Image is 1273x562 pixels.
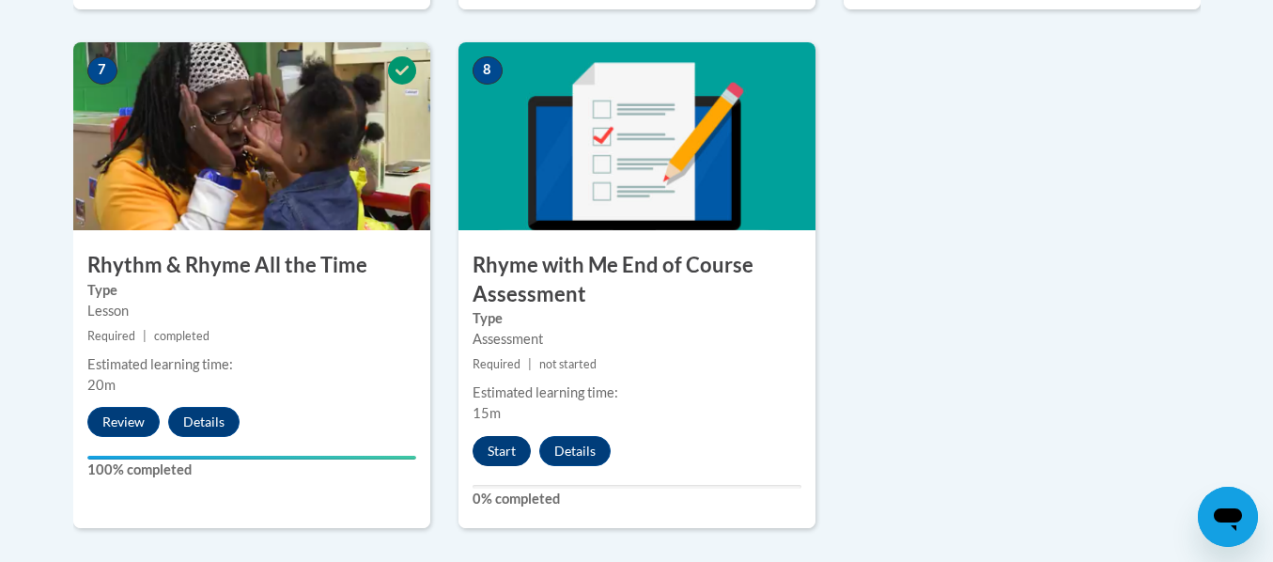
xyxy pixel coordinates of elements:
h3: Rhyme with Me End of Course Assessment [458,251,815,309]
iframe: Button to launch messaging window [1198,487,1258,547]
span: 20m [87,377,116,393]
div: Your progress [87,456,416,460]
label: 100% completed [87,460,416,480]
span: completed [154,329,210,343]
div: Estimated learning time: [87,354,416,375]
span: Required [473,357,520,371]
img: Course Image [73,42,430,230]
button: Details [168,407,240,437]
button: Start [473,436,531,466]
span: 7 [87,56,117,85]
span: 15m [473,405,501,421]
h3: Rhythm & Rhyme All the Time [73,251,430,280]
span: | [528,357,532,371]
div: Estimated learning time: [473,382,801,403]
div: Lesson [87,301,416,321]
label: 0% completed [473,489,801,509]
span: not started [539,357,597,371]
label: Type [473,308,801,329]
button: Review [87,407,160,437]
button: Details [539,436,611,466]
div: Assessment [473,329,801,350]
img: Course Image [458,42,815,230]
span: | [143,329,147,343]
span: Required [87,329,135,343]
span: 8 [473,56,503,85]
label: Type [87,280,416,301]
